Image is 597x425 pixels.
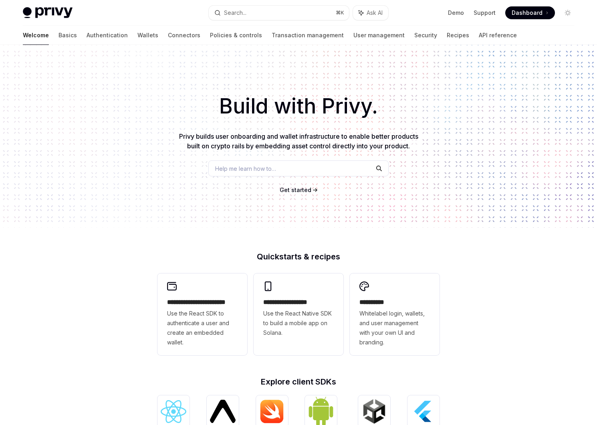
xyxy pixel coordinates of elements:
a: Dashboard [505,6,555,19]
a: Basics [58,26,77,45]
a: Security [414,26,437,45]
a: Connectors [168,26,200,45]
h1: Build with Privy. [13,91,584,122]
a: Policies & controls [210,26,262,45]
a: Demo [448,9,464,17]
span: Help me learn how to… [215,164,276,173]
a: API reference [479,26,517,45]
button: Ask AI [353,6,388,20]
span: Get started [280,186,311,193]
a: Recipes [447,26,469,45]
a: User management [353,26,405,45]
span: Use the React Native SDK to build a mobile app on Solana. [263,309,334,338]
img: iOS (Swift) [259,399,285,423]
a: **** **** **** ***Use the React Native SDK to build a mobile app on Solana. [254,273,343,355]
a: Authentication [87,26,128,45]
span: Privy builds user onboarding and wallet infrastructure to enable better products built on crypto ... [179,132,418,150]
img: Flutter [411,399,436,424]
button: Search...⌘K [209,6,349,20]
a: Wallets [137,26,158,45]
img: Unity [361,399,387,424]
span: Dashboard [512,9,543,17]
a: Get started [280,186,311,194]
button: Toggle dark mode [561,6,574,19]
img: React [161,400,186,423]
a: Transaction management [272,26,344,45]
span: ⌘ K [336,10,344,16]
span: Use the React SDK to authenticate a user and create an embedded wallet. [167,309,238,347]
h2: Explore client SDKs [157,378,440,386]
img: light logo [23,7,73,18]
a: Welcome [23,26,49,45]
a: Support [474,9,496,17]
span: Whitelabel login, wallets, and user management with your own UI and branding. [359,309,430,347]
h2: Quickstarts & recipes [157,253,440,261]
span: Ask AI [367,9,383,17]
div: Search... [224,8,246,18]
img: React Native [210,400,236,423]
a: **** *****Whitelabel login, wallets, and user management with your own UI and branding. [350,273,440,355]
